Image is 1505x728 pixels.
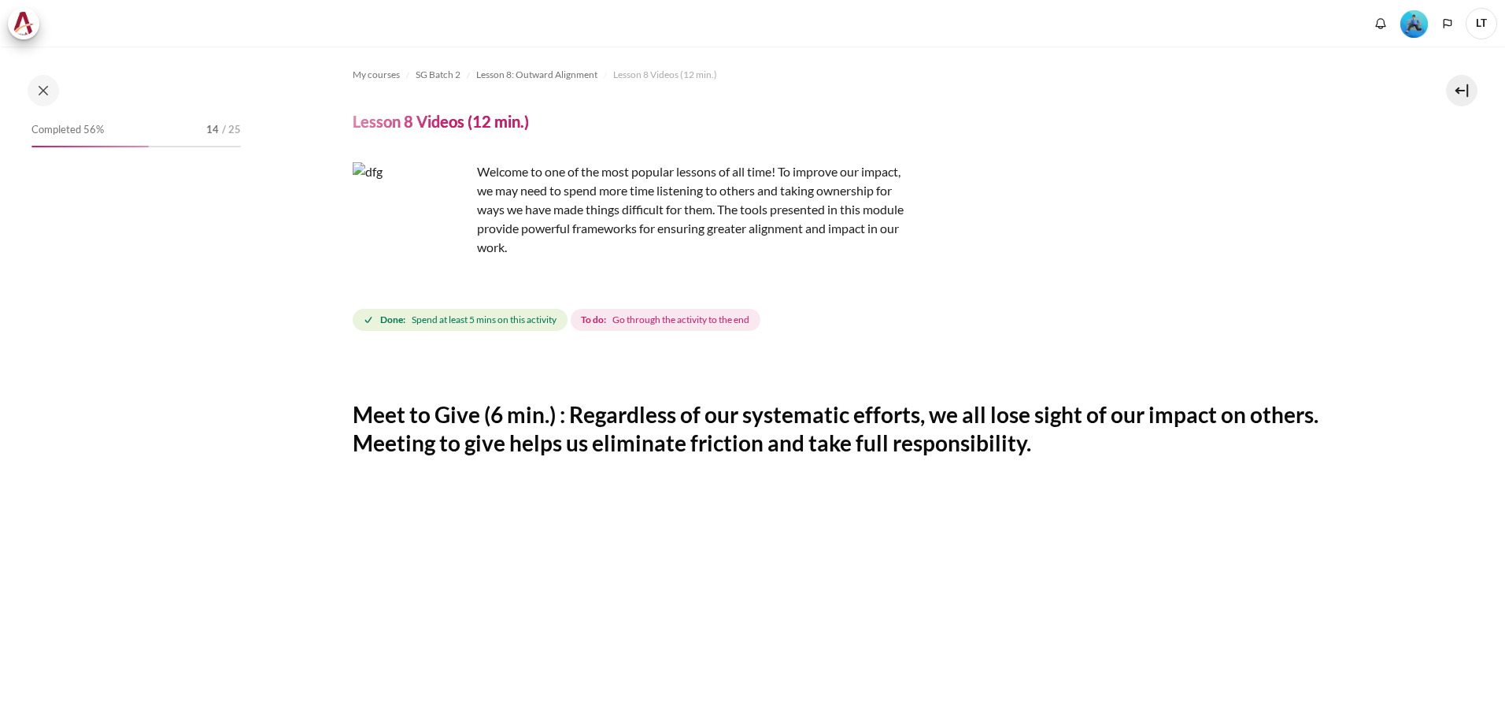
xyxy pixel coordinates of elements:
[31,122,104,138] span: Completed 56%
[380,313,405,327] strong: Done:
[1400,9,1428,38] div: Level #3
[613,68,717,82] span: Lesson 8 Videos (12 min.)
[8,8,47,39] a: Architeck Architeck
[31,146,149,147] div: 56%
[412,313,557,327] span: Spend at least 5 mins on this activity
[353,306,764,334] div: Completion requirements for Lesson 8 Videos (12 min.)
[476,65,597,84] a: Lesson 8: Outward Alignment
[476,68,597,82] span: Lesson 8: Outward Alignment
[353,68,400,82] span: My courses
[13,12,35,35] img: Architeck
[1466,8,1497,39] span: LT
[1466,8,1497,39] a: User menu
[353,111,529,132] h4: Lesson 8 Videos (12 min.)
[1436,12,1459,35] button: Languages
[581,313,606,327] strong: To do:
[612,313,749,327] span: Go through the activity to the end
[222,122,241,138] span: / 25
[353,65,400,84] a: My courses
[613,65,717,84] a: Lesson 8 Videos (12 min.)
[1394,9,1434,38] a: Level #3
[353,162,471,280] img: dfg
[1400,10,1428,38] img: Level #3
[353,400,1393,458] h2: Meet to Give (6 min.) : Regardless of our systematic efforts, we all lose sight of our impact on ...
[206,122,219,138] span: 14
[353,62,1393,87] nav: Navigation bar
[353,162,904,257] p: Welcome to one of the most popular lessons of all time! To improve our impact, we may need to spe...
[1369,12,1392,35] div: Show notification window with no new notifications
[416,65,460,84] a: SG Batch 2
[416,68,460,82] span: SG Batch 2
